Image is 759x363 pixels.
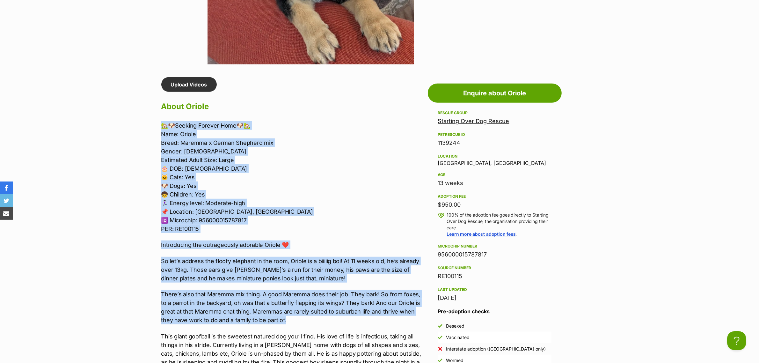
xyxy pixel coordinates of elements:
[161,257,425,283] p: So let’s address the floofy elephant in the room, Oriole is a biiiiig boi! At 11 weeks old, he’s ...
[447,231,516,237] a: Learn more about adoption fees
[161,77,217,92] a: Upload Videos
[438,138,551,147] div: 1139244
[727,331,746,350] iframe: Help Scout Beacon - Open
[438,347,442,351] img: No
[438,358,442,363] img: Yes
[438,250,551,259] div: 956000015787817
[438,132,551,137] div: PetRescue ID
[438,200,551,209] div: $950.00
[428,84,562,103] a: Enquire about Oriole
[438,154,551,159] div: Location
[161,100,425,114] h2: About Oriole
[438,118,509,124] a: Starting Over Dog Rescue
[438,335,442,340] img: Yes
[438,152,551,166] div: [GEOGRAPHIC_DATA], [GEOGRAPHIC_DATA]
[438,324,442,328] img: Yes
[438,265,551,270] div: Source number
[438,194,551,199] div: Adoption fee
[446,323,465,329] div: Desexed
[446,334,470,341] div: Vaccinated
[438,293,551,302] div: [DATE]
[161,241,425,249] p: Introducing the outrageously adorable Oriole ❤️
[438,307,551,315] h3: Pre-adoption checks
[161,121,425,233] p: 🏡🐶Seeking Forever Home🐶🏡 Name: Oriole Breed: Maremma x German Shepherd mix Gender: [DEMOGRAPHIC_D...
[438,244,551,249] div: Microchip number
[447,212,551,237] p: 100% of the adoption fee goes directly to Starting Over Dog Rescue, the organisation providing th...
[438,172,551,177] div: Age
[438,110,551,115] div: Rescue group
[446,346,546,352] div: Interstate adoption ([GEOGRAPHIC_DATA] only)
[438,287,551,292] div: Last updated
[438,179,551,188] div: 13 weeks
[161,290,425,324] p: There’s also that Maremma mix thing. A good Maremma does their job. They bark! So from foxes, to ...
[438,272,551,281] div: RE100115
